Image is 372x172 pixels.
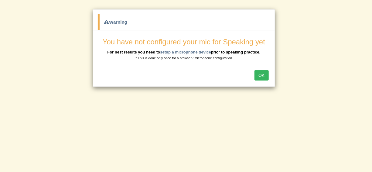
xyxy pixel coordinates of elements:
small: * This is done only once for a browser / microphone configuration [136,56,232,60]
div: Warning [98,14,270,30]
a: setup a microphone device [160,50,211,54]
button: OK [254,70,268,81]
b: For best results you need to prior to speaking practice. [107,50,260,54]
span: You have not configured your mic for Speaking yet [103,38,265,46]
